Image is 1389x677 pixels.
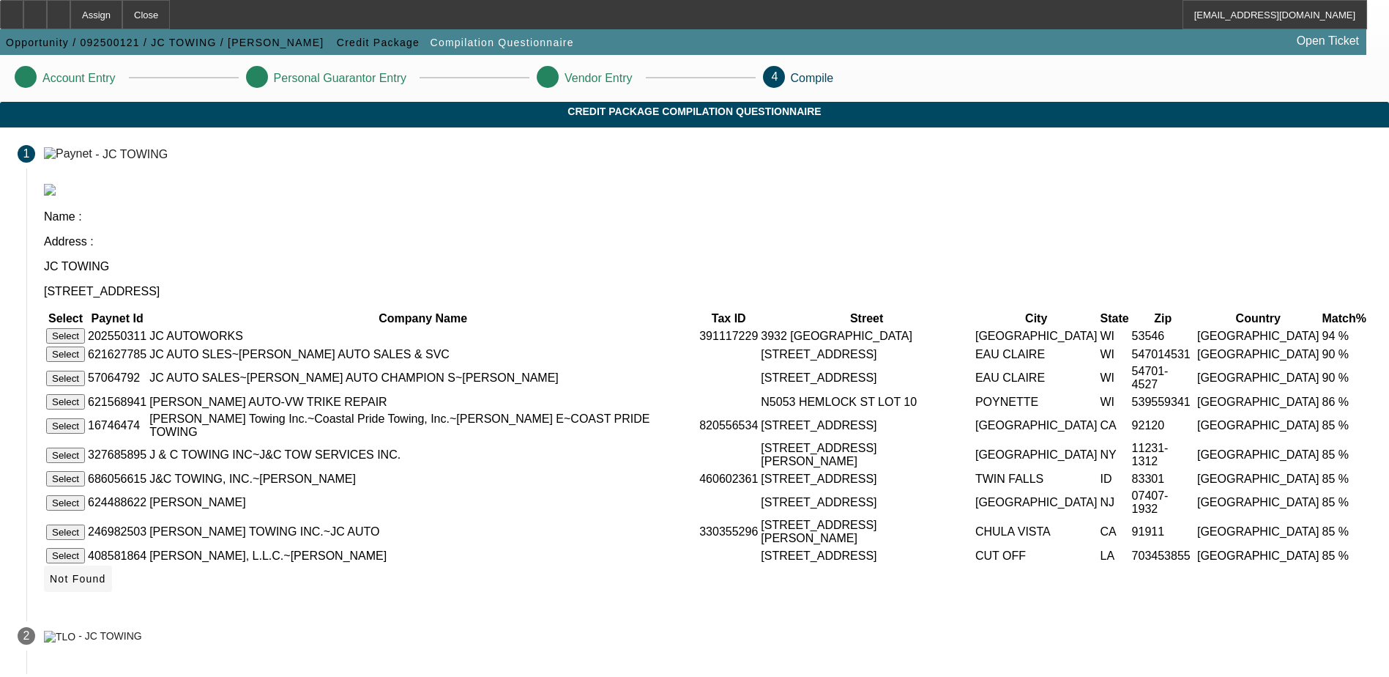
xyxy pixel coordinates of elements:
[699,311,759,326] th: Tax ID
[1196,441,1320,469] td: [GEOGRAPHIC_DATA]
[23,629,30,643] span: 2
[95,147,168,160] div: - JC TOWING
[44,631,75,643] img: TLO
[87,441,147,469] td: 327685895
[431,37,574,48] span: Compilation Questionnaire
[975,311,1098,326] th: City
[975,518,1098,546] td: CHULA VISTA
[87,489,147,517] td: 624488622
[149,311,697,326] th: Company Name
[1099,364,1129,392] td: WI
[1322,364,1367,392] td: 90 %
[699,328,759,344] td: 391117229
[44,147,92,160] img: Paynet
[87,364,147,392] td: 57064792
[1196,328,1320,344] td: [GEOGRAPHIC_DATA]
[1099,547,1129,564] td: LA
[1131,346,1195,363] td: 547014531
[975,489,1098,517] td: [GEOGRAPHIC_DATA]
[6,37,324,48] span: Opportunity / 092500121 / JC TOWING / [PERSON_NAME]
[1131,489,1195,517] td: 07407-1932
[1322,346,1367,363] td: 90 %
[46,328,85,344] button: Select
[1131,311,1195,326] th: Zip
[975,441,1098,469] td: [GEOGRAPHIC_DATA]
[760,518,973,546] td: [STREET_ADDRESS][PERSON_NAME]
[1196,547,1320,564] td: [GEOGRAPHIC_DATA]
[149,470,697,487] td: J&C TOWING, INC.~[PERSON_NAME]
[760,311,973,326] th: Street
[975,470,1098,487] td: TWIN FALLS
[1322,393,1367,410] td: 86 %
[149,547,697,564] td: [PERSON_NAME], L.L.C.~[PERSON_NAME]
[760,412,973,440] td: [STREET_ADDRESS]
[1322,470,1367,487] td: 85 %
[760,470,973,487] td: [STREET_ADDRESS]
[46,471,85,487] button: Select
[1322,412,1367,440] td: 85 %
[975,346,1098,363] td: EAU CLAIRE
[44,210,1371,223] p: Name :
[565,72,633,85] p: Vendor Entry
[1099,441,1129,469] td: NY
[427,29,578,56] button: Compilation Questionnaire
[1099,311,1129,326] th: State
[1196,346,1320,363] td: [GEOGRAPHIC_DATA]
[1196,518,1320,546] td: [GEOGRAPHIC_DATA]
[1196,412,1320,440] td: [GEOGRAPHIC_DATA]
[1131,364,1195,392] td: 54701-4527
[44,260,1371,273] p: JC TOWING
[760,441,973,469] td: [STREET_ADDRESS][PERSON_NAME]
[149,489,697,517] td: [PERSON_NAME]
[760,328,973,344] td: 3932 [GEOGRAPHIC_DATA]
[1322,441,1367,469] td: 85 %
[1099,393,1129,410] td: WI
[149,518,697,546] td: [PERSON_NAME] TOWING INC.~JC AUTO
[1131,393,1195,410] td: 539559341
[1322,328,1367,344] td: 94 %
[149,364,697,392] td: JC AUTO SALES~[PERSON_NAME] AUTO CHAMPION S~[PERSON_NAME]
[46,525,85,540] button: Select
[149,393,697,410] td: [PERSON_NAME] AUTO-VW TRIKE REPAIR
[699,518,759,546] td: 330355296
[149,346,697,363] td: JC AUTO SLES~[PERSON_NAME] AUTO SALES & SVC
[149,328,697,344] td: JC AUTOWORKS
[50,573,106,585] span: Not Found
[87,518,147,546] td: 246982503
[337,37,420,48] span: Credit Package
[44,184,56,196] img: paynet_logo.jpg
[975,412,1098,440] td: [GEOGRAPHIC_DATA]
[46,394,85,410] button: Select
[46,548,85,563] button: Select
[1131,441,1195,469] td: 11231-1312
[333,29,423,56] button: Credit Package
[1196,489,1320,517] td: [GEOGRAPHIC_DATA]
[44,235,1371,248] p: Address :
[46,448,85,463] button: Select
[1131,412,1195,440] td: 92120
[1131,470,1195,487] td: 83301
[46,418,85,434] button: Select
[975,328,1098,344] td: [GEOGRAPHIC_DATA]
[1099,412,1129,440] td: CA
[791,72,834,85] p: Compile
[760,489,973,517] td: [STREET_ADDRESS]
[699,412,759,440] td: 820556534
[1131,328,1195,344] td: 53546
[78,631,142,643] div: - JC TOWING
[975,547,1098,564] td: CUT OFF
[975,393,1098,410] td: POYNETTE
[87,311,147,326] th: Paynet Id
[1322,547,1367,564] td: 85 %
[760,393,973,410] td: N5053 HEMLOCK ST LOT 10
[87,412,147,440] td: 16746474
[44,285,1371,298] p: [STREET_ADDRESS]
[45,311,86,326] th: Select
[87,393,147,410] td: 621568941
[23,147,30,160] span: 1
[11,106,1378,117] span: Credit Package Compilation Questionnaire
[1131,518,1195,546] td: 91911
[760,547,973,564] td: [STREET_ADDRESS]
[1131,547,1195,564] td: 703453855
[1099,328,1129,344] td: WI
